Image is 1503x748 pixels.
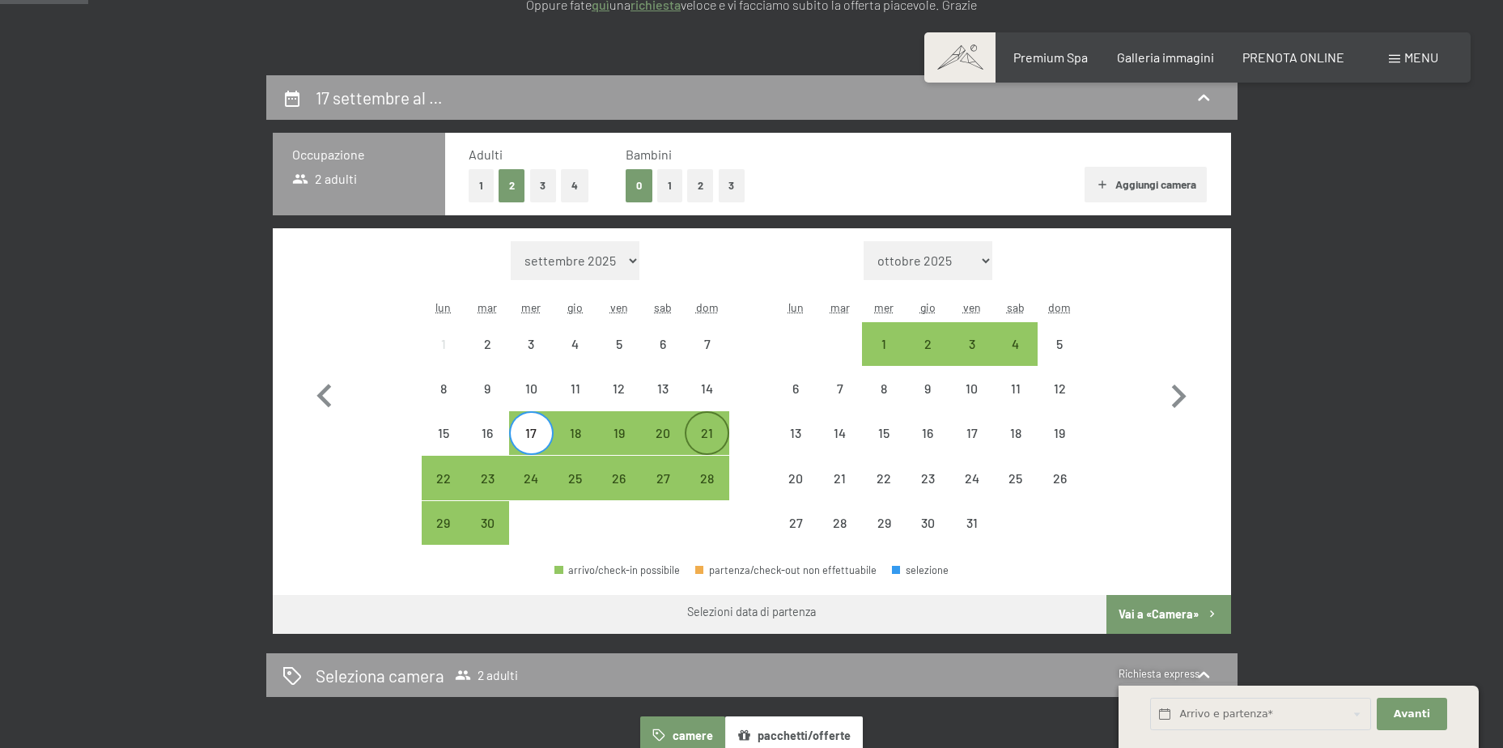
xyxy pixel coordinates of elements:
[775,472,816,512] div: 20
[949,411,993,455] div: partenza/check-out non effettuabile
[597,367,641,410] div: Fri Sep 12 2025
[292,146,426,164] h3: Occupazione
[906,322,949,366] div: Thu Oct 02 2025
[1038,411,1081,455] div: partenza/check-out non effettuabile
[820,516,860,557] div: 28
[818,367,862,410] div: partenza/check-out non effettuabile
[862,411,906,455] div: partenza/check-out non effettuabile
[465,411,509,455] div: Tue Sep 16 2025
[422,456,465,499] div: Mon Sep 22 2025
[599,427,639,467] div: 19
[465,501,509,545] div: Tue Sep 30 2025
[951,338,991,378] div: 3
[657,169,682,202] button: 1
[994,322,1038,366] div: partenza/check-out possibile
[906,322,949,366] div: partenza/check-out possibile
[469,169,494,202] button: 1
[422,411,465,455] div: Mon Sep 15 2025
[555,338,596,378] div: 4
[686,382,727,423] div: 14
[301,241,348,546] button: Mese precedente
[774,367,817,410] div: partenza/check-out non effettuabile
[643,338,683,378] div: 6
[774,501,817,545] div: partenza/check-out non effettuabile
[862,456,906,499] div: Wed Oct 22 2025
[818,411,862,455] div: partenza/check-out non effettuabile
[907,516,948,557] div: 30
[775,516,816,557] div: 27
[597,367,641,410] div: partenza/check-out non effettuabile
[423,472,464,512] div: 22
[695,565,877,576] div: partenza/check-out non effettuabile
[906,411,949,455] div: partenza/check-out non effettuabile
[467,338,507,378] div: 2
[774,411,817,455] div: Mon Oct 13 2025
[818,501,862,545] div: Tue Oct 28 2025
[597,456,641,499] div: partenza/check-out possibile
[696,300,719,314] abbr: domenica
[1038,456,1081,499] div: Sun Oct 26 2025
[422,367,465,410] div: partenza/check-out non effettuabile
[641,456,685,499] div: Sat Sep 27 2025
[641,367,685,410] div: partenza/check-out non effettuabile
[654,300,672,314] abbr: sabato
[775,427,816,467] div: 13
[994,367,1038,410] div: partenza/check-out non effettuabile
[292,170,358,188] span: 2 adulti
[949,322,993,366] div: Fri Oct 03 2025
[949,456,993,499] div: Fri Oct 24 2025
[1038,367,1081,410] div: partenza/check-out non effettuabile
[599,338,639,378] div: 5
[1039,472,1080,512] div: 26
[1377,698,1446,731] button: Avanti
[951,427,991,467] div: 17
[467,516,507,557] div: 30
[1242,49,1344,65] a: PRENOTA ONLINE
[685,411,728,455] div: Sun Sep 21 2025
[599,472,639,512] div: 26
[499,169,525,202] button: 2
[511,427,551,467] div: 17
[818,456,862,499] div: partenza/check-out non effettuabile
[467,472,507,512] div: 23
[951,516,991,557] div: 31
[554,456,597,499] div: Thu Sep 25 2025
[906,456,949,499] div: partenza/check-out non effettuabile
[597,411,641,455] div: Fri Sep 19 2025
[685,367,728,410] div: Sun Sep 14 2025
[597,322,641,366] div: Fri Sep 05 2025
[597,456,641,499] div: Fri Sep 26 2025
[775,382,816,423] div: 6
[874,300,894,314] abbr: mercoledì
[906,456,949,499] div: Thu Oct 23 2025
[641,411,685,455] div: Sat Sep 20 2025
[994,367,1038,410] div: Sat Oct 11 2025
[316,664,444,687] h2: Seleziona camera
[1048,300,1071,314] abbr: domenica
[1038,322,1081,366] div: partenza/check-out non effettuabile
[862,501,906,545] div: Wed Oct 29 2025
[1038,322,1081,366] div: Sun Oct 05 2025
[906,501,949,545] div: Thu Oct 30 2025
[554,322,597,366] div: Thu Sep 04 2025
[465,322,509,366] div: Tue Sep 02 2025
[554,367,597,410] div: partenza/check-out non effettuabile
[774,456,817,499] div: Mon Oct 20 2025
[465,501,509,545] div: partenza/check-out possibile
[422,501,465,545] div: Mon Sep 29 2025
[478,300,497,314] abbr: martedì
[892,565,949,576] div: selezione
[719,169,745,202] button: 3
[774,501,817,545] div: Mon Oct 27 2025
[906,367,949,410] div: Thu Oct 09 2025
[511,338,551,378] div: 3
[455,667,518,683] span: 2 adulti
[951,382,991,423] div: 10
[818,456,862,499] div: Tue Oct 21 2025
[641,367,685,410] div: Sat Sep 13 2025
[1394,707,1430,721] span: Avanti
[641,322,685,366] div: partenza/check-out non effettuabile
[465,411,509,455] div: partenza/check-out non effettuabile
[509,322,553,366] div: Wed Sep 03 2025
